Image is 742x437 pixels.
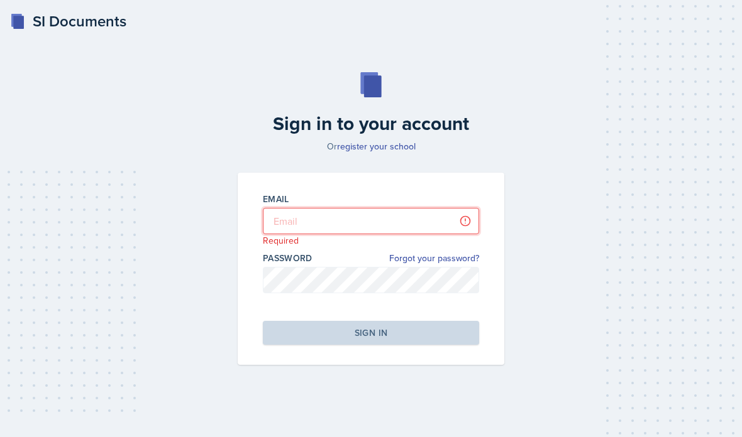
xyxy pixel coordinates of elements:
button: Sign in [263,321,479,345]
a: SI Documents [10,10,126,33]
a: Forgot your password? [389,252,479,265]
input: Email [263,208,479,234]
h2: Sign in to your account [230,112,512,135]
label: Password [263,252,313,264]
a: register your school [337,140,416,153]
p: Or [230,140,512,153]
p: Required [263,234,479,247]
div: Sign in [355,326,387,339]
label: Email [263,193,289,205]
